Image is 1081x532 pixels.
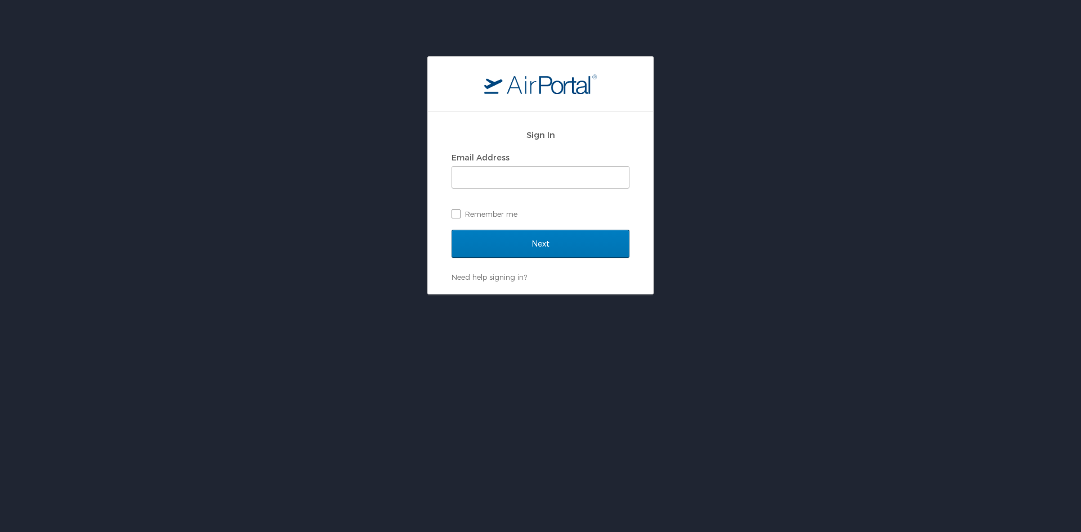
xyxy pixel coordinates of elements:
label: Remember me [452,205,629,222]
label: Email Address [452,153,510,162]
a: Need help signing in? [452,272,527,281]
input: Next [452,230,629,258]
img: logo [484,74,597,94]
h2: Sign In [452,128,629,141]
